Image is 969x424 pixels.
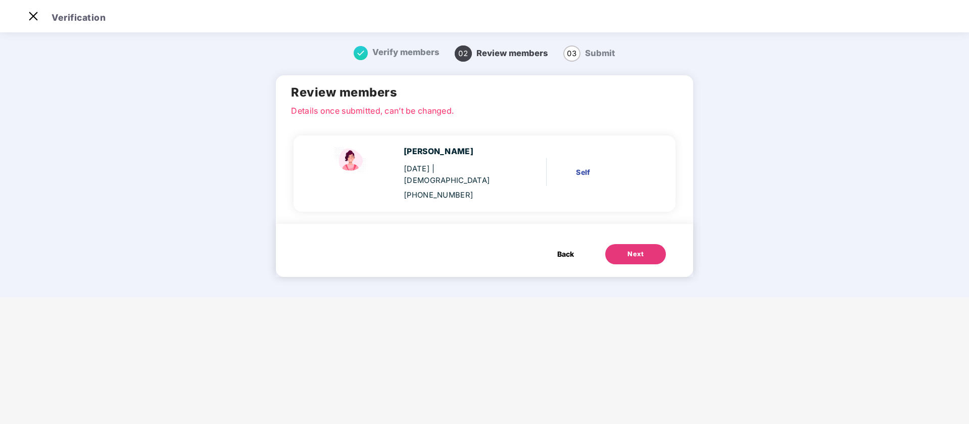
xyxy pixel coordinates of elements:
[404,163,507,186] div: [DATE]
[585,48,615,58] span: Submit
[476,48,548,58] span: Review members
[354,46,368,60] img: svg+xml;base64,PHN2ZyB4bWxucz0iaHR0cDovL3d3dy53My5vcmcvMjAwMC9zdmciIHdpZHRoPSIxNiIgaGVpZ2h0PSIxNi...
[547,244,584,264] button: Back
[331,146,371,174] img: svg+xml;base64,PHN2ZyBpZD0iU3BvdXNlX2ljb24iIHhtbG5zPSJodHRwOi8vd3d3LnczLm9yZy8yMDAwL3N2ZyIgd2lkdG...
[557,249,574,260] span: Back
[627,249,644,259] div: Next
[563,45,580,62] span: 03
[291,105,677,114] p: Details once submitted, can’t be changed.
[576,167,645,178] div: Self
[372,47,440,57] span: Verify members
[291,83,677,102] h2: Review members
[404,146,507,158] div: [PERSON_NAME]
[455,45,472,62] span: 02
[404,190,507,201] div: [PHONE_NUMBER]
[605,244,666,264] button: Next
